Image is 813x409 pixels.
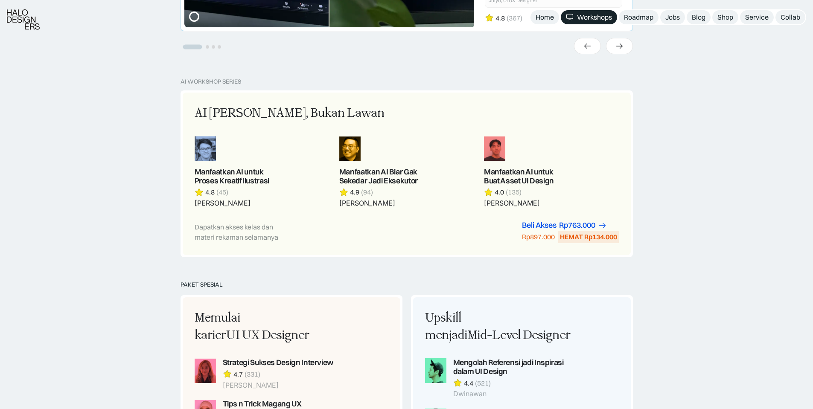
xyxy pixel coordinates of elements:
[495,14,505,23] div: 4.8
[522,221,607,230] a: Beli AksesRp763.000
[507,14,522,23] div: (367)
[577,13,612,22] div: Workshops
[624,13,653,22] div: Roadmap
[464,379,473,388] div: 4.4
[475,379,491,388] div: (521)
[560,232,617,241] div: HEMAT Rp134.000
[740,10,774,24] a: Service
[745,13,769,22] div: Service
[181,78,241,85] div: AI Workshop Series
[522,221,557,230] div: Beli Akses
[425,309,572,345] div: Upskill menjadi
[218,45,221,49] button: Go to slide 4
[619,10,659,24] a: Roadmap
[181,43,222,50] ul: Select a slide to show
[717,13,733,22] div: Shop
[226,328,309,342] span: UI UX Designer
[522,232,555,241] div: Rp897.000
[781,13,800,22] div: Collab
[453,358,572,376] div: Mengolah Referensi jadi Inspirasi dalam UI Design
[245,370,260,379] div: (331)
[425,358,572,398] a: Mengolah Referensi jadi Inspirasi dalam UI Design4.4(521)Dwinawan
[183,45,202,49] button: Go to slide 1
[536,13,554,22] div: Home
[195,104,385,122] div: AI [PERSON_NAME], Bukan Lawan
[712,10,738,24] a: Shop
[206,45,209,49] button: Go to slide 2
[660,10,685,24] a: Jobs
[559,221,595,230] div: Rp763.000
[530,10,559,24] a: Home
[233,370,243,379] div: 4.7
[561,10,617,24] a: Workshops
[195,358,341,389] a: Strategi Sukses Design Interview4.7(331)[PERSON_NAME]
[775,10,805,24] a: Collab
[665,13,680,22] div: Jobs
[453,390,572,398] div: Dwinawan
[692,13,705,22] div: Blog
[687,10,711,24] a: Blog
[212,45,215,49] button: Go to slide 3
[223,400,302,409] div: Tips n Trick Magang UX
[223,381,333,389] div: [PERSON_NAME]
[181,281,633,288] div: PAKET SPESIAL
[195,222,291,242] div: Dapatkan akses kelas dan materi rekaman selamanya
[467,328,571,342] span: Mid-Level Designer
[223,358,333,367] div: Strategi Sukses Design Interview
[195,309,341,345] div: Memulai karier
